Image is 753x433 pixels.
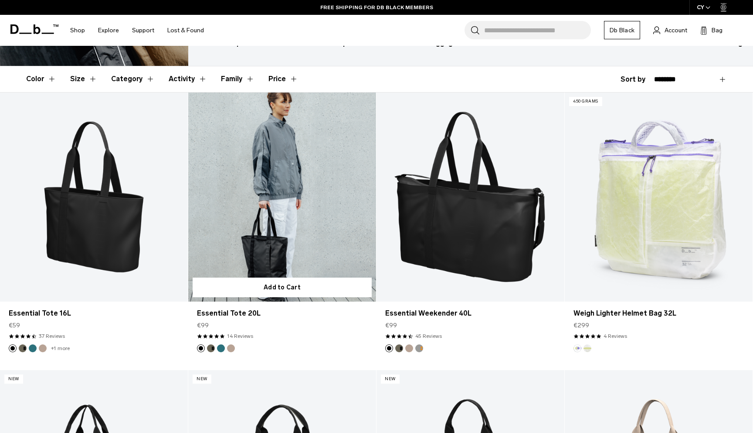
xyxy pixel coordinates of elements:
[111,66,155,92] button: Toggle Filter
[395,344,403,352] button: Forest Green
[227,344,235,352] button: Fogbow Beige
[207,344,215,352] button: Forest Green
[385,344,393,352] button: Black Out
[583,344,591,352] button: Diffusion
[415,344,423,352] button: Sand Grey
[320,3,433,11] a: FREE SHIPPING FOR DB BLACK MEMBERS
[700,25,722,35] button: Bag
[39,344,47,352] button: Fogbow Beige
[9,321,20,330] span: €59
[19,344,27,352] button: Forest Green
[193,375,211,384] p: New
[385,308,556,319] a: Essential Weekender 40L
[197,344,205,352] button: Black Out
[653,25,687,35] a: Account
[64,15,210,46] nav: Main Navigation
[569,97,602,106] p: 450 grams
[565,93,753,302] a: Weigh Lighter Helmet Bag 32L
[712,26,722,35] span: Bag
[9,308,179,319] a: Essential Tote 16L
[4,375,23,384] p: New
[132,15,154,46] a: Support
[188,93,376,302] a: Essential Tote 20L
[169,66,207,92] button: Toggle Filter
[51,345,70,351] a: +1 more
[167,15,204,46] a: Lost & Found
[26,66,56,92] button: Toggle Filter
[197,308,367,319] a: Essential Tote 20L
[385,321,397,330] span: €99
[573,344,581,352] button: Aurora
[221,66,254,92] button: Toggle Filter
[268,66,298,92] button: Toggle Price
[39,332,65,340] a: 37 reviews
[70,15,85,46] a: Shop
[193,278,372,297] button: Add to Cart
[29,344,37,352] button: Midnight Teal
[217,344,225,352] button: Midnight Teal
[9,344,17,352] button: Black Out
[381,375,400,384] p: New
[405,344,413,352] button: Fogbow Beige
[376,93,564,302] a: Essential Weekender 40L
[415,332,442,340] a: 45 reviews
[227,332,253,340] a: 14 reviews
[573,321,589,330] span: €299
[573,308,744,319] a: Weigh Lighter Helmet Bag 32L
[98,15,119,46] a: Explore
[197,321,209,330] span: €99
[604,21,640,39] a: Db Black
[604,332,627,340] a: 4 reviews
[665,26,687,35] span: Account
[70,66,97,92] button: Toggle Filter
